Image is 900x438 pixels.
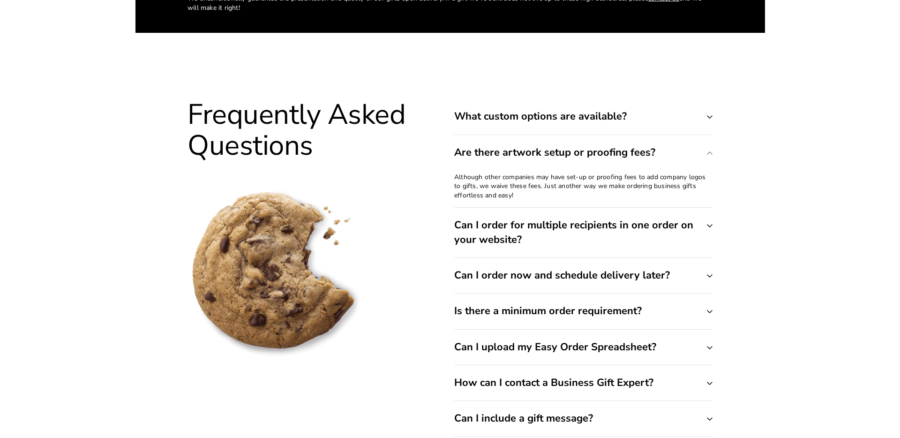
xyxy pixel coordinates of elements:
[187,184,366,363] img: FAQ
[454,330,712,365] button: Can I upload my Easy Order Spreadsheet?
[187,99,420,161] h2: Frequently Asked Questions
[454,99,712,134] button: What custom options are available?
[454,258,712,293] button: Can I order now and schedule delivery later?
[454,294,712,329] button: Is there a minimum order requirement?
[454,208,712,257] button: Can I order for multiple recipients in one order on your website?
[454,401,712,436] button: Can I include a gift message?
[454,173,712,200] p: Although other companies may have set-up or proofing fees to add company logos to gifts, we waive...
[454,135,712,170] button: Are there artwork setup or proofing fees?
[454,365,712,400] button: How can I contact a Business Gift Expert?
